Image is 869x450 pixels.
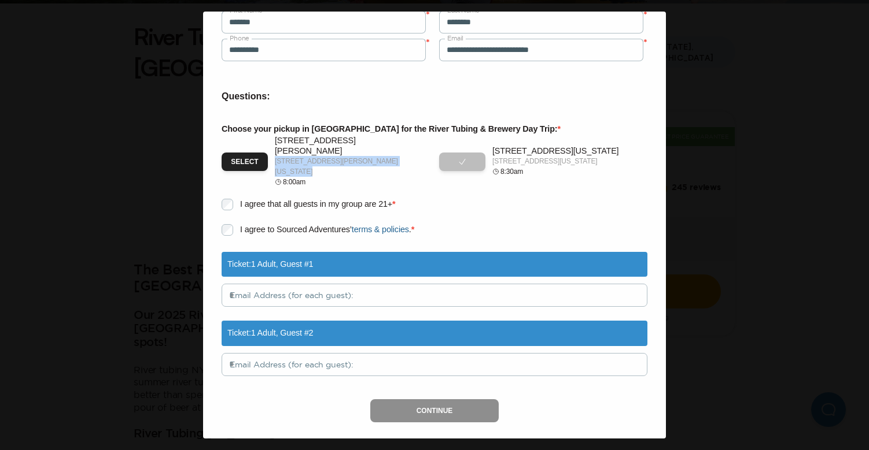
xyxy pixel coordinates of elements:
[227,326,313,340] p: Ticket: 1 Adult , Guest # 2
[492,146,618,156] p: [STREET_ADDRESS][US_STATE]
[222,89,647,104] h6: Questions:
[240,199,392,209] span: I agree that all guests in my group are 21+
[222,122,647,136] p: Choose your pickup in [GEOGRAPHIC_DATA] for the River Tubing & Brewery Day Trip:
[222,153,268,171] button: Select
[240,225,411,234] span: I agree to Sourced Adventures’ .
[275,136,423,156] p: [STREET_ADDRESS][PERSON_NAME]
[352,225,409,234] a: terms & policies
[227,258,313,271] p: Ticket: 1 Adult , Guest # 1
[283,177,305,187] p: 8:00am
[492,156,618,166] p: [STREET_ADDRESS][US_STATE]
[500,166,523,177] p: 8:30am
[275,156,423,177] p: [STREET_ADDRESS][PERSON_NAME][US_STATE]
